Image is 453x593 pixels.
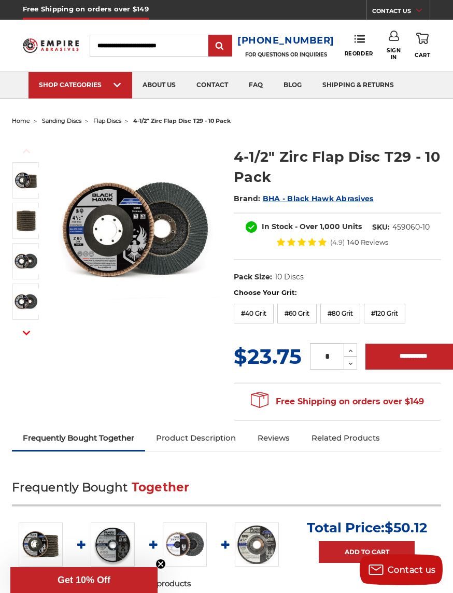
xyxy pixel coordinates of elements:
[237,33,334,48] a: [PHONE_NUMBER]
[13,167,39,193] img: 4.5" Black Hawk Zirconia Flap Disc 10 Pack
[360,554,443,585] button: Contact us
[347,239,388,246] span: 140 Reviews
[372,222,390,233] dt: SKU:
[237,51,334,58] p: FOR QUESTIONS OR INQUIRIES
[13,208,39,234] img: 10 pack of premium black hawk flap discs
[385,519,427,536] span: $50.12
[415,52,430,59] span: Cart
[234,194,261,203] span: Brand:
[247,427,301,449] a: Reviews
[234,147,441,187] h1: 4-1/2" Zirc Flap Disc T29 - 10 Pack
[132,480,190,495] span: Together
[12,427,145,449] a: Frequently Bought Together
[342,222,362,231] span: Units
[14,322,39,344] button: Next
[320,222,340,231] span: 1,000
[14,140,39,162] button: Previous
[13,289,39,315] img: 60 grit zirc flap disc
[238,72,273,98] a: faq
[251,391,424,412] span: Free Shipping on orders over $149
[42,117,81,124] a: sanding discs
[186,72,238,98] a: contact
[295,222,318,231] span: - Over
[415,31,430,60] a: Cart
[275,272,304,283] dd: 10 Discs
[262,222,293,231] span: In Stock
[307,519,427,536] p: Total Price:
[155,559,166,569] button: Close teaser
[133,117,231,124] span: 4-1/2" zirc flap disc t29 - 10 pack
[345,34,373,57] a: Reorder
[13,248,39,274] img: 40 grit zirc flap disc
[273,72,312,98] a: blog
[263,194,374,203] a: BHA - Black Hawk Abrasives
[52,147,219,314] img: 4.5" Black Hawk Zirconia Flap Disc 10 Pack
[210,36,231,57] input: Submit
[10,567,158,593] div: Get 10% OffClose teaser
[234,344,302,369] span: $23.75
[234,288,441,298] label: Choose Your Grit:
[312,72,404,98] a: shipping & returns
[23,35,79,57] img: Empire Abrasives
[388,565,436,575] span: Contact us
[12,480,128,495] span: Frequently Bought
[145,427,247,449] a: Product Description
[301,427,391,449] a: Related Products
[12,578,441,590] p: Please choose options for all selected products
[345,50,373,57] span: Reorder
[39,81,122,89] div: SHOP CATEGORIES
[19,523,63,567] img: 4.5" Black Hawk Zirconia Flap Disc 10 Pack
[58,575,110,585] span: Get 10% Off
[387,47,401,61] span: Sign In
[234,272,272,283] dt: Pack Size:
[392,222,430,233] dd: 459060-10
[12,117,30,124] a: home
[319,541,415,563] a: Add to Cart
[330,239,345,246] span: (4.9)
[93,117,121,124] a: flap discs
[372,5,430,20] a: CONTACT US
[132,72,186,98] a: about us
